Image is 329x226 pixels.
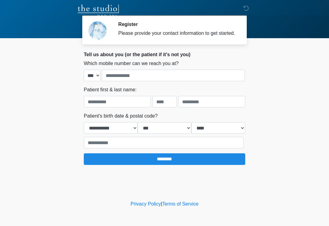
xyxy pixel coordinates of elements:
[161,201,162,206] a: |
[131,201,161,206] a: Privacy Policy
[162,201,198,206] a: Terms of Service
[84,112,157,120] label: Patient's birth date & postal code?
[118,21,236,27] h2: Register
[84,86,136,93] label: Patient first & last name:
[78,5,119,17] img: The Studio Med Spa Logo
[88,21,107,40] img: Agent Avatar
[118,30,236,37] div: Please provide your contact information to get started.
[84,52,245,57] h2: Tell us about you (or the patient if it's not you)
[84,60,179,67] label: Which mobile number can we reach you at?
